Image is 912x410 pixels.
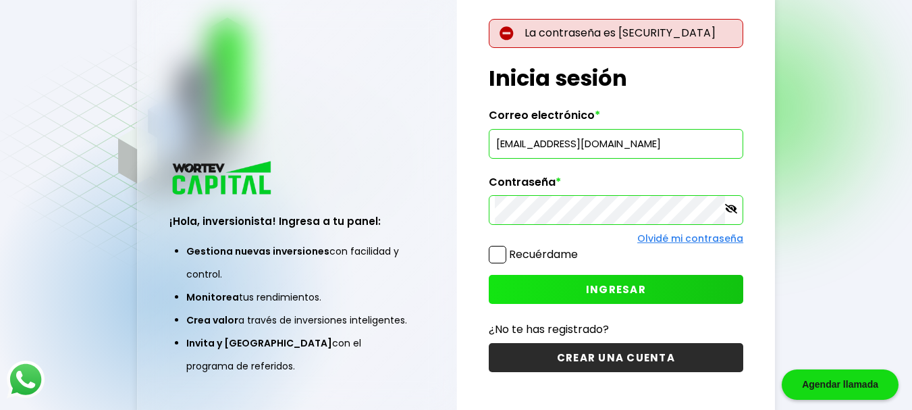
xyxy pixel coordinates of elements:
[186,313,238,327] span: Crea valor
[489,176,743,196] label: Contraseña
[489,321,743,338] p: ¿No te has registrado?
[169,213,425,229] h3: ¡Hola, inversionista! Ingresa a tu panel:
[782,369,898,400] div: Agendar llamada
[489,19,743,48] p: La contraseña es [SECURITY_DATA]
[186,286,408,309] li: tus rendimientos.
[489,321,743,372] a: ¿No te has registrado?CREAR UNA CUENTA
[186,332,408,378] li: con el programa de referidos.
[169,159,276,199] img: logo_wortev_capital
[489,109,743,129] label: Correo electrónico
[7,361,45,399] img: logos_whatsapp-icon.242b2217.svg
[489,62,743,95] h1: Inicia sesión
[637,232,743,245] a: Olvidé mi contraseña
[489,275,743,304] button: INGRESAR
[186,290,239,304] span: Monitorea
[509,247,578,262] label: Recuérdame
[586,282,646,297] span: INGRESAR
[500,26,514,41] img: error-circle.027baa21.svg
[489,343,743,372] button: CREAR UNA CUENTA
[186,245,329,258] span: Gestiona nuevas inversiones
[495,130,737,158] input: hola@wortev.capital
[186,240,408,286] li: con facilidad y control.
[186,336,332,350] span: Invita y [GEOGRAPHIC_DATA]
[186,309,408,332] li: a través de inversiones inteligentes.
